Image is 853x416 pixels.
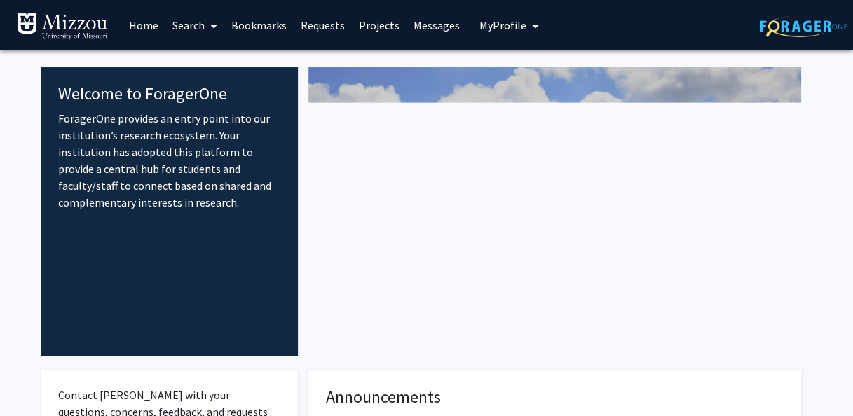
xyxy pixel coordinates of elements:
[294,1,352,50] a: Requests
[479,18,526,32] span: My Profile
[308,67,801,356] img: Cover Image
[58,110,282,211] p: ForagerOne provides an entry point into our institution’s research ecosystem. Your institution ha...
[58,84,282,104] h4: Welcome to ForagerOne
[352,1,407,50] a: Projects
[326,387,784,408] h4: Announcements
[165,1,224,50] a: Search
[11,353,60,405] iframe: Chat
[407,1,467,50] a: Messages
[122,1,165,50] a: Home
[760,15,847,37] img: ForagerOne Logo
[17,13,108,41] img: University of Missouri Logo
[224,1,294,50] a: Bookmarks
